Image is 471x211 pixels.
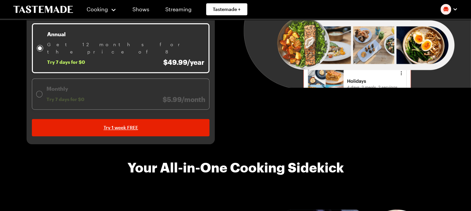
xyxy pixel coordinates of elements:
span: Get 12 months for the price of 8 [47,41,204,55]
span: Tastemade + [213,6,241,13]
span: $49.99/year [163,58,204,66]
p: Annual [47,30,204,38]
button: Cooking [86,1,117,17]
span: Cooking [87,6,108,12]
p: Monthly [46,85,205,93]
span: $5.99/month [163,95,205,103]
img: Profile picture [440,4,451,15]
span: Try 7 days for $0 [47,59,85,65]
span: Try 7 days for $0 [46,96,84,102]
a: To Tastemade Home Page [13,6,73,13]
button: Profile picture [440,4,458,15]
p: Your All-in-One Cooking Sidekick [127,160,344,175]
a: Tastemade + [206,3,247,15]
a: Try 1 week FREE [32,119,209,136]
span: Try 1 week FREE [104,124,138,131]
